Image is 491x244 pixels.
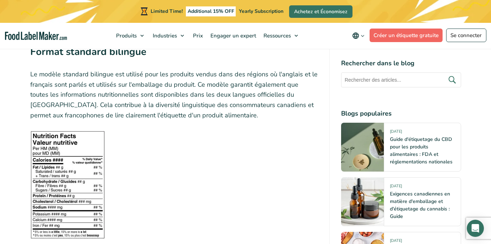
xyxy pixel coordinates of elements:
[390,136,453,165] a: Guide d'étiquetage du CBD pour les produits alimentaires : FDA et réglementations nationales
[151,32,178,39] span: Industries
[239,8,283,15] span: Yearly Subscription
[191,32,204,39] span: Prix
[390,190,450,220] a: Exigences canadiennes en matière d'emballage et d'étiquetage du cannabis : Guide
[446,29,486,42] a: Se connecter
[30,131,105,239] img: Étiquette nutritionnelle bilingue en noir et blanc, de format standard, affichant les détails nut...
[260,23,302,49] a: Ressources
[390,183,402,192] span: [DATE]
[341,59,461,68] h4: Rechercher dans le blog
[114,32,137,39] span: Produits
[341,72,461,87] input: Rechercher des articles...
[113,23,147,49] a: Produits
[149,23,188,49] a: Industries
[30,45,146,59] strong: Format standard bilingue
[207,23,258,49] a: Engager un expert
[189,23,205,49] a: Prix
[289,5,352,18] a: Achetez et Économisez
[261,32,292,39] span: Ressources
[341,109,461,118] h4: Blogs populaires
[186,6,236,16] span: Additional 15% OFF
[151,8,183,15] span: Limited Time!
[467,220,484,237] div: Open Intercom Messenger
[390,129,402,137] span: [DATE]
[208,32,257,39] span: Engager un expert
[370,29,443,42] a: Créer un étiquette gratuite
[30,69,318,121] p: Le modèle standard bilingue est utilisé pour les produits vendus dans des régions où l'anglais et...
